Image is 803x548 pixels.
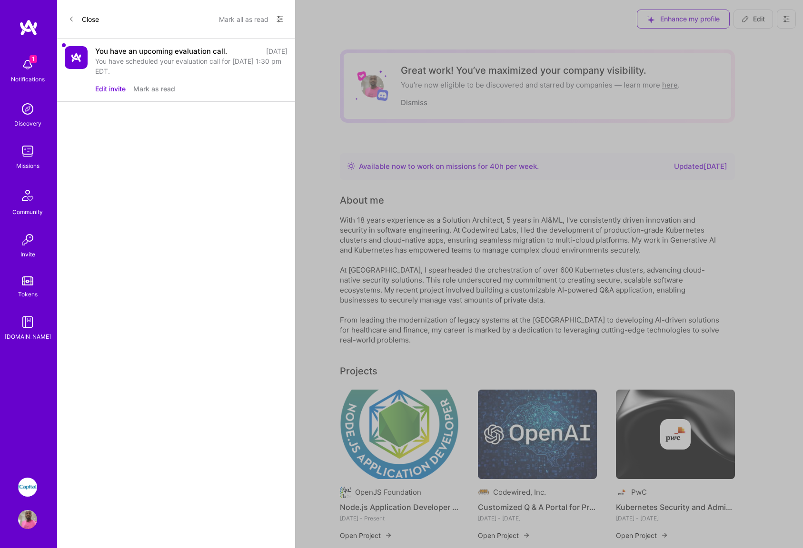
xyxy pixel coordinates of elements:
[266,46,287,56] div: [DATE]
[12,207,43,217] div: Community
[16,478,40,497] a: iCapital: Building an Alternative Investment Marketplace
[95,56,287,76] div: You have scheduled your evaluation call for [DATE] 1:30 pm EDT.
[65,46,88,69] img: Company Logo
[16,184,39,207] img: Community
[16,510,40,529] a: User Avatar
[18,230,37,249] img: Invite
[18,289,38,299] div: Tokens
[95,84,126,94] button: Edit invite
[14,118,41,128] div: Discovery
[219,11,268,27] button: Mark all as read
[18,142,37,161] img: teamwork
[95,46,227,56] div: You have an upcoming evaluation call.
[5,332,51,342] div: [DOMAIN_NAME]
[19,19,38,36] img: logo
[16,161,40,171] div: Missions
[22,276,33,285] img: tokens
[18,313,37,332] img: guide book
[18,510,37,529] img: User Avatar
[20,249,35,259] div: Invite
[18,478,37,497] img: iCapital: Building an Alternative Investment Marketplace
[133,84,175,94] button: Mark as read
[69,11,99,27] button: Close
[18,99,37,118] img: discovery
